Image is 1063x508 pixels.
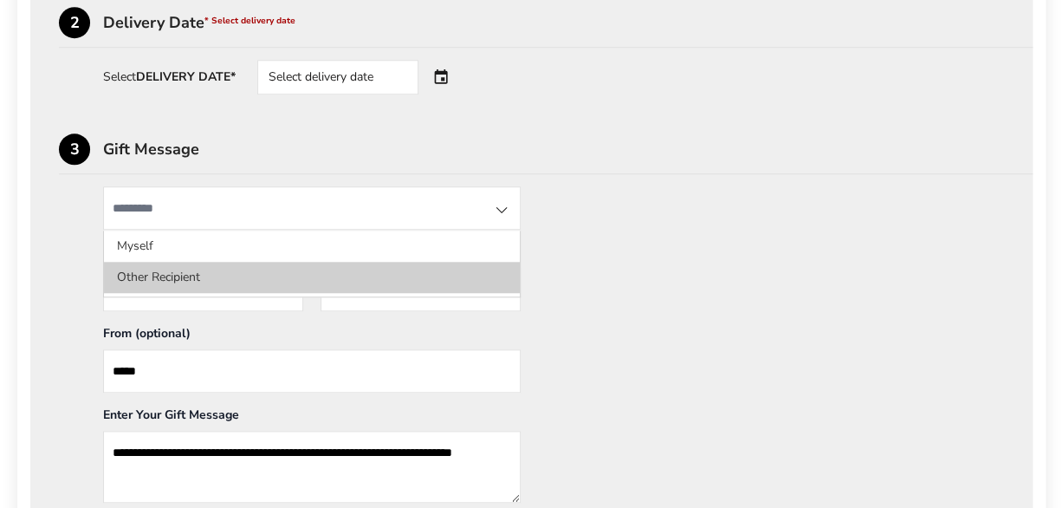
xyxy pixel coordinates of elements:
textarea: Add a message [103,431,521,503]
span: * Select delivery date [204,15,295,27]
div: 2 [59,7,90,38]
input: From [103,349,521,393]
input: State [103,186,521,230]
div: Enter Your Gift Message [103,407,521,431]
li: Myself [104,231,520,262]
div: Select delivery date [257,60,418,94]
div: From (optional) [103,325,521,349]
div: Delivery Date [103,15,1033,30]
div: 3 [59,134,90,165]
div: Gift Message [103,141,1033,157]
div: Select [103,71,236,83]
li: Other Recipient [104,262,520,293]
strong: DELIVERY DATE* [136,68,236,85]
